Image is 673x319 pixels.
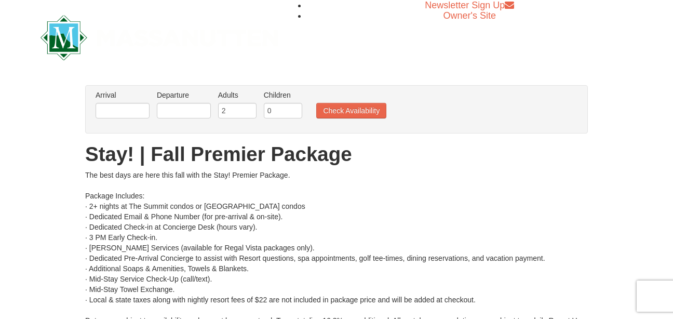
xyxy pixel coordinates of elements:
a: Massanutten Resort [41,24,278,48]
img: Massanutten Resort Logo [41,15,278,60]
button: Check Availability [316,103,386,118]
h1: Stay! | Fall Premier Package [85,144,588,165]
label: Adults [218,90,257,100]
label: Arrival [96,90,150,100]
a: Owner's Site [443,10,496,21]
label: Departure [157,90,211,100]
label: Children [264,90,302,100]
